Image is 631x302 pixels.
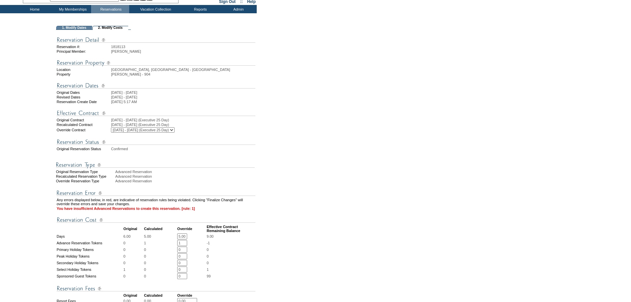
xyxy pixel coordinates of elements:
[207,248,209,252] span: 0
[207,268,209,272] span: 1
[219,5,257,13] td: Admin
[115,174,256,178] div: Advanced Reservation
[124,260,143,266] td: 0
[57,68,110,72] td: Location
[144,293,177,297] td: Calculated
[57,273,123,279] td: Sponsored Guest Tokens
[115,170,256,174] div: Advanced Reservation
[207,274,211,278] span: 99
[111,147,255,151] td: Confirmed
[144,240,177,246] td: 1
[57,216,255,224] img: Reservation Cost
[56,161,255,169] img: Reservation Type
[207,234,214,238] span: 9.00
[144,260,177,266] td: 0
[56,174,115,178] div: Recalculated Reservation Type
[181,5,219,13] td: Reports
[57,95,110,99] td: Revised Dates
[207,241,210,245] span: -1
[57,59,255,67] img: Reservation Property
[124,233,143,239] td: 6.00
[124,267,143,272] td: 1
[111,72,255,76] td: [PERSON_NAME] - 904
[207,261,209,265] span: 0
[144,225,177,233] td: Calculated
[111,95,255,99] td: [DATE] - [DATE]
[57,247,123,253] td: Primary Holiday Tokens
[91,5,129,13] td: Reservations
[177,225,206,233] td: Override
[111,100,255,104] td: [DATE] 5:17 AM
[57,138,255,146] img: Reservation Status
[124,247,143,253] td: 0
[124,240,143,246] td: 0
[57,189,255,197] img: Reservation Errors
[57,198,255,206] td: Any errors displayed below, in red, are indicative of reservation rules being violated. Clicking ...
[111,68,255,72] td: [GEOGRAPHIC_DATA], [GEOGRAPHIC_DATA] - [GEOGRAPHIC_DATA]
[111,118,255,122] td: [DATE] - [DATE] (Executive 25 Day)
[144,247,177,253] td: 0
[57,147,110,151] td: Original Reservation Status
[57,233,123,239] td: Days
[57,123,110,127] td: Recalculated Contract
[57,267,123,272] td: Select Holiday Tokens
[57,253,123,259] td: Peak Holiday Tokens
[57,127,110,133] td: Override Contract
[57,45,110,49] td: Reservation #:
[56,179,115,183] div: Override Reservation Type
[111,45,255,49] td: 1818113
[57,240,123,246] td: Advance Reservation Tokens
[144,253,177,259] td: 0
[57,284,255,293] img: Reservation Fees
[111,49,255,53] td: [PERSON_NAME]
[56,170,115,174] div: Original Reservation Type
[207,254,209,258] span: 0
[111,91,255,94] td: [DATE] - [DATE]
[57,36,255,44] img: Reservation Detail
[92,26,128,30] td: 2. Modify Costs
[124,293,143,297] td: Original
[144,233,177,239] td: 5.00
[144,267,177,272] td: 0
[57,49,110,53] td: Principal Member:
[57,100,110,104] td: Reservation Create Date
[144,273,177,279] td: 0
[15,5,53,13] td: Home
[57,72,110,76] td: Property
[57,118,110,122] td: Original Contract
[129,5,181,13] td: Vacation Collection
[57,207,255,211] td: You have insufficient Advanced Reservations to create this reservation. [rule: 1]
[124,253,143,259] td: 0
[124,225,143,233] td: Original
[53,5,91,13] td: My Memberships
[56,26,92,30] td: 1. Modify Dates
[207,225,255,233] td: Effective Contract Remaining Balance
[57,260,123,266] td: Secondary Holiday Tokens
[124,273,143,279] td: 0
[111,123,255,127] td: [DATE] - [DATE] (Executive 25 Day)
[115,179,256,183] div: Advanced Reservation
[177,293,206,297] td: Override
[57,82,255,90] img: Reservation Dates
[57,109,255,117] img: Effective Contract
[57,91,110,94] td: Original Dates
